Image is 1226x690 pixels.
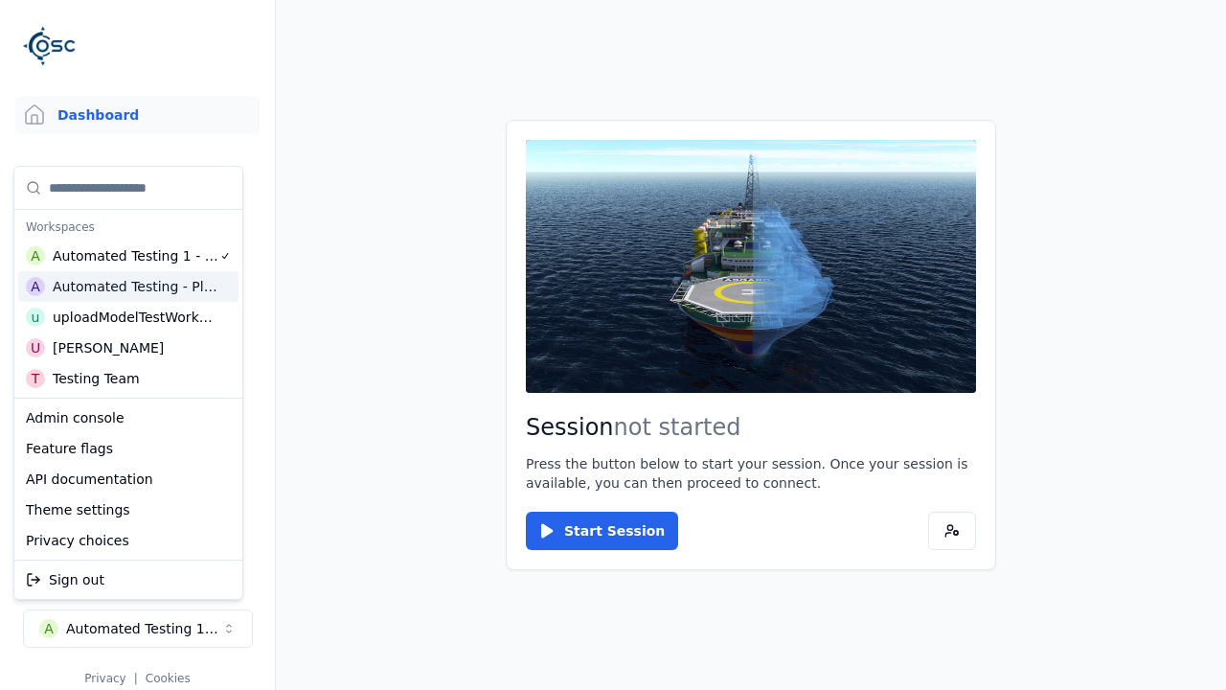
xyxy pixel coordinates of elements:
div: A [26,277,45,296]
div: Suggestions [14,561,242,599]
div: Testing Team [53,369,140,388]
div: Suggestions [14,167,242,398]
div: T [26,369,45,388]
div: Automated Testing 1 - Playwright [53,246,219,265]
div: Sign out [18,564,238,595]
div: Automated Testing - Playwright [53,277,218,296]
div: Feature flags [18,433,238,464]
div: uploadModelTestWorkspace [53,308,217,327]
div: API documentation [18,464,238,494]
div: Workspaces [18,214,238,241]
div: A [26,246,45,265]
div: [PERSON_NAME] [53,338,164,357]
div: Admin console [18,402,238,433]
div: U [26,338,45,357]
div: Suggestions [14,399,242,560]
div: u [26,308,45,327]
div: Privacy choices [18,525,238,556]
div: Theme settings [18,494,238,525]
